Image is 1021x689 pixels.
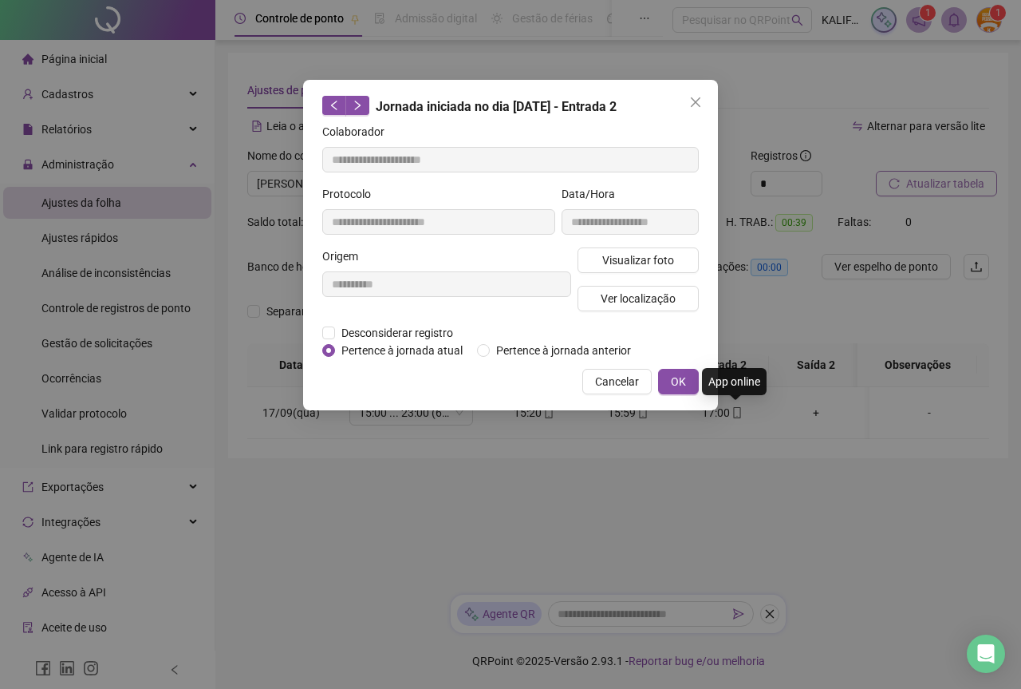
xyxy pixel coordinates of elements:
[562,185,625,203] label: Data/Hora
[595,373,639,390] span: Cancelar
[490,342,637,359] span: Pertence à jornada anterior
[345,96,369,115] button: right
[582,369,652,394] button: Cancelar
[329,100,340,111] span: left
[967,635,1005,673] div: Open Intercom Messenger
[322,185,381,203] label: Protocolo
[601,290,676,307] span: Ver localização
[322,96,699,117] div: Jornada iniciada no dia [DATE] - Entrada 2
[671,373,686,390] span: OK
[352,100,363,111] span: right
[658,369,699,394] button: OK
[335,324,459,342] span: Desconsiderar registro
[702,368,767,395] div: App online
[578,247,699,273] button: Visualizar foto
[322,96,346,115] button: left
[335,342,469,359] span: Pertence à jornada atual
[689,96,702,109] span: close
[322,247,369,265] label: Origem
[322,123,395,141] label: Colaborador
[602,251,674,269] span: Visualizar foto
[683,89,708,115] button: Close
[578,286,699,311] button: Ver localização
